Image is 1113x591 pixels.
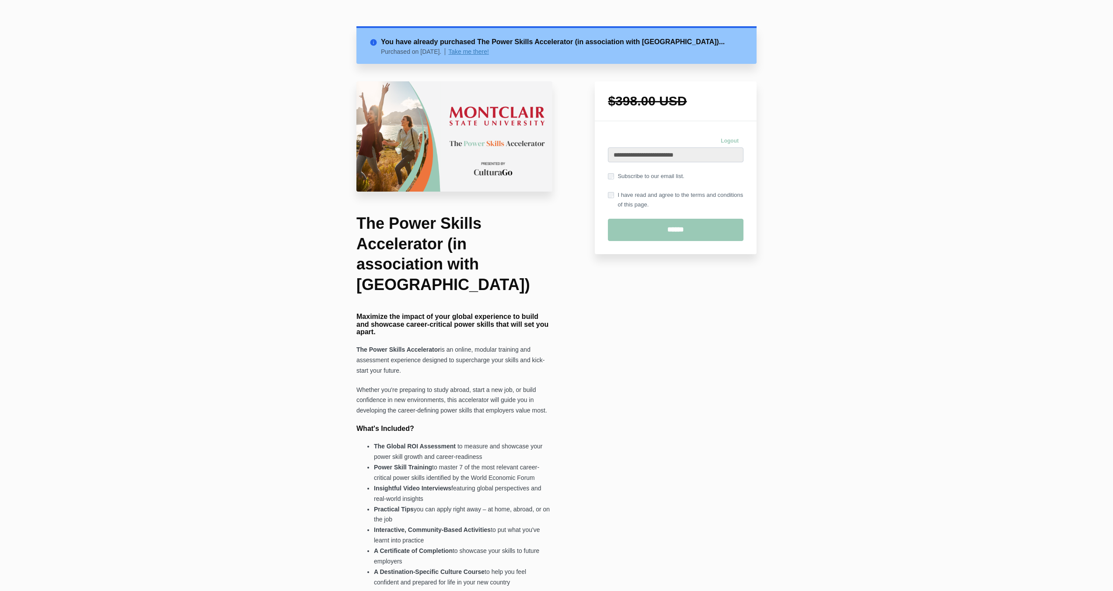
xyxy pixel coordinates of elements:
li: to showcase your skills to future employers [374,546,552,567]
h1: The Power Skills Accelerator (in association with [GEOGRAPHIC_DATA]) [356,213,552,295]
strong: The Global ROI Assessment [374,443,456,450]
strong: Interactive, Community-Based Activities [374,526,491,533]
strong: The Power Skills Accelerator [356,346,440,353]
h1: $398.00 USD [608,94,743,108]
li: to measure and showcase your power skill growth and career-readiness [374,441,552,462]
li: to master 7 of the most relevant career-critical power skills identified by the World Economic Forum [374,462,552,483]
img: 22c75da-26a4-67b4-fa6d-d7146dedb322_Montclair.png [356,81,552,192]
strong: A Destination-Specific Culture Course [374,568,485,575]
a: Logout [716,134,743,147]
input: Subscribe to our email list. [608,173,614,179]
strong: Insightful Video Interviews [374,485,451,492]
i: info [370,37,381,45]
h2: You have already purchased The Power Skills Accelerator (in association with [GEOGRAPHIC_DATA])... [381,37,743,47]
p: is an online, modular training and assessment experience designed to supercharge your skills and ... [356,345,552,376]
p: Purchased on [DATE]. [381,48,445,55]
h4: What's Included? [356,425,552,433]
strong: Power Skill Training [374,464,432,471]
li: you can apply right away – at home, abroad, or on the job [374,504,552,525]
li: to put what you've learnt into practice [374,525,552,546]
strong: A Certificate of Completion [374,547,453,554]
strong: Practical Tips [374,506,414,513]
a: Take me there! [448,48,489,55]
p: Whether you're preparing to study abroad, start a new job, or build confidence in new environment... [356,385,552,416]
li: to help you feel confident and prepared for life in your new country [374,567,552,588]
label: I have read and agree to the terms and conditions of this page. [608,190,743,210]
li: featuring global perspectives and real-world insights [374,483,552,504]
h4: Maximize the impact of your global experience to build and showcase career-critical power skills ... [356,313,552,336]
label: Subscribe to our email list. [608,171,684,181]
input: I have read and agree to the terms and conditions of this page. [608,192,614,198]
